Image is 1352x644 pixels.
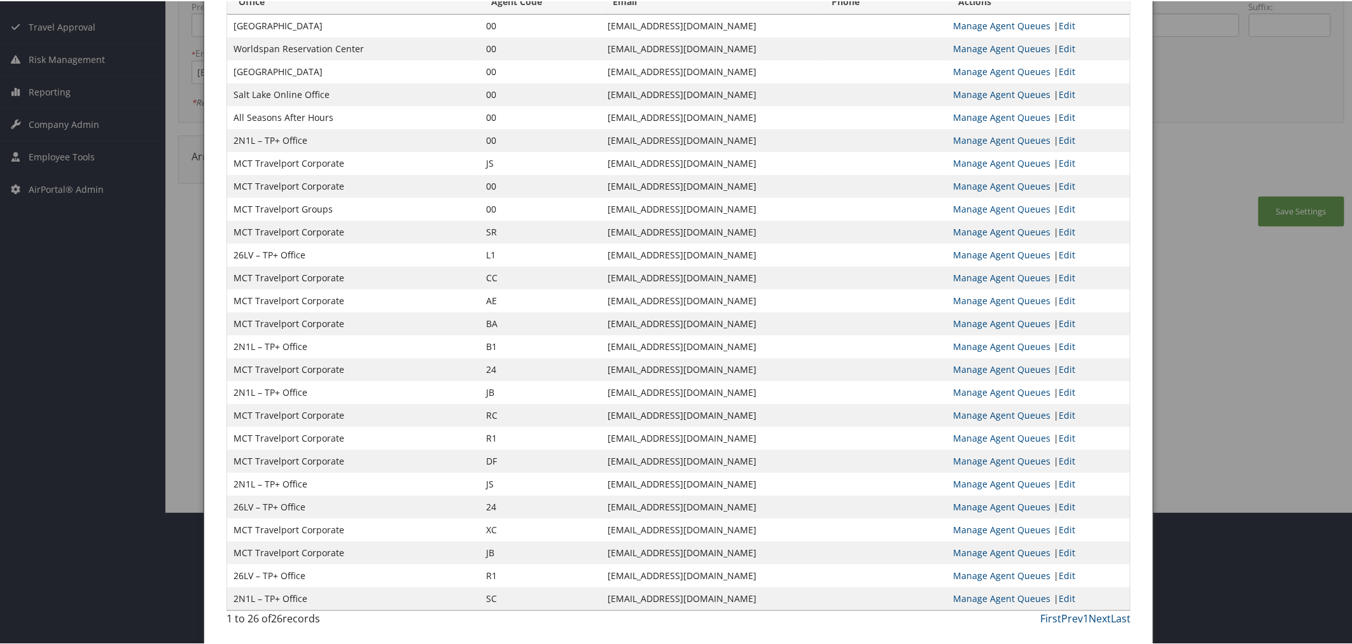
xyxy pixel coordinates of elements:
a: Edit [1059,500,1075,512]
td: MCT Travelport Corporate [227,517,480,540]
a: Manage Agent Queues [953,179,1050,191]
a: Edit [1059,87,1075,99]
td: MCT Travelport Corporate [227,449,480,472]
td: | [947,380,1130,403]
td: [EMAIL_ADDRESS][DOMAIN_NAME] [601,151,821,174]
td: 00 [480,174,601,197]
td: 24 [480,494,601,517]
td: [EMAIL_ADDRESS][DOMAIN_NAME] [601,36,821,59]
td: [EMAIL_ADDRESS][DOMAIN_NAME] [601,334,821,357]
span: 26 [271,610,282,624]
td: [EMAIL_ADDRESS][DOMAIN_NAME] [601,311,821,334]
a: Manage Agent Queues [953,202,1050,214]
td: MCT Travelport Corporate [227,288,480,311]
a: Manage Agent Queues [953,339,1050,351]
td: | [947,13,1130,36]
a: Edit [1059,362,1075,374]
td: [EMAIL_ADDRESS][DOMAIN_NAME] [601,242,821,265]
td: [EMAIL_ADDRESS][DOMAIN_NAME] [601,357,821,380]
a: Manage Agent Queues [953,41,1050,53]
td: | [947,220,1130,242]
a: Manage Agent Queues [953,500,1050,512]
td: 00 [480,82,601,105]
td: RC [480,403,601,426]
td: MCT Travelport Corporate [227,220,480,242]
a: Edit [1059,64,1075,76]
td: MCT Travelport Corporate [227,151,480,174]
td: | [947,36,1130,59]
td: [EMAIL_ADDRESS][DOMAIN_NAME] [601,59,821,82]
td: JS [480,472,601,494]
td: R1 [480,563,601,586]
a: Edit [1059,18,1075,31]
td: [EMAIL_ADDRESS][DOMAIN_NAME] [601,449,821,472]
td: MCT Travelport Corporate [227,265,480,288]
div: 1 to 26 of records [226,610,438,631]
a: Edit [1059,568,1075,580]
a: Edit [1059,293,1075,305]
td: | [947,357,1130,380]
a: Manage Agent Queues [953,362,1050,374]
td: [EMAIL_ADDRESS][DOMAIN_NAME] [601,82,821,105]
a: Edit [1059,248,1075,260]
td: [EMAIL_ADDRESS][DOMAIN_NAME] [601,220,821,242]
td: MCT Travelport Groups [227,197,480,220]
a: Manage Agent Queues [953,156,1050,168]
td: | [947,403,1130,426]
td: | [947,265,1130,288]
td: DF [480,449,601,472]
td: | [947,174,1130,197]
td: | [947,82,1130,105]
a: Edit [1059,270,1075,283]
td: [EMAIL_ADDRESS][DOMAIN_NAME] [601,472,821,494]
td: | [947,151,1130,174]
td: | [947,105,1130,128]
td: [EMAIL_ADDRESS][DOMAIN_NAME] [601,517,821,540]
td: SC [480,586,601,609]
td: 26LV – TP+ Office [227,242,480,265]
td: L1 [480,242,601,265]
a: Manage Agent Queues [953,522,1050,535]
a: Edit [1059,225,1075,237]
td: 2N1L – TP+ Office [227,128,480,151]
td: JB [480,380,601,403]
td: | [947,472,1130,494]
a: Edit [1059,156,1075,168]
td: [EMAIL_ADDRESS][DOMAIN_NAME] [601,197,821,220]
a: Edit [1059,110,1075,122]
a: Manage Agent Queues [953,87,1050,99]
a: Edit [1059,41,1075,53]
td: 2N1L – TP+ Office [227,586,480,609]
a: Next [1089,610,1111,624]
a: Edit [1059,339,1075,351]
td: [EMAIL_ADDRESS][DOMAIN_NAME] [601,265,821,288]
a: Edit [1059,179,1075,191]
td: | [947,586,1130,609]
td: 24 [480,357,601,380]
td: [EMAIL_ADDRESS][DOMAIN_NAME] [601,105,821,128]
td: 00 [480,36,601,59]
td: [EMAIL_ADDRESS][DOMAIN_NAME] [601,174,821,197]
a: Edit [1059,591,1075,603]
a: Manage Agent Queues [953,477,1050,489]
a: Manage Agent Queues [953,110,1050,122]
a: Manage Agent Queues [953,591,1050,603]
td: MCT Travelport Corporate [227,540,480,563]
a: Edit [1059,202,1075,214]
td: | [947,242,1130,265]
a: Manage Agent Queues [953,568,1050,580]
a: Manage Agent Queues [953,385,1050,397]
td: MCT Travelport Corporate [227,357,480,380]
td: MCT Travelport Corporate [227,403,480,426]
td: | [947,449,1130,472]
td: | [947,540,1130,563]
a: Edit [1059,431,1075,443]
td: MCT Travelport Corporate [227,311,480,334]
td: 26LV – TP+ Office [227,494,480,517]
td: | [947,197,1130,220]
a: Manage Agent Queues [953,431,1050,443]
a: Edit [1059,385,1075,397]
a: Manage Agent Queues [953,270,1050,283]
a: Manage Agent Queues [953,408,1050,420]
td: 2N1L – TP+ Office [227,380,480,403]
